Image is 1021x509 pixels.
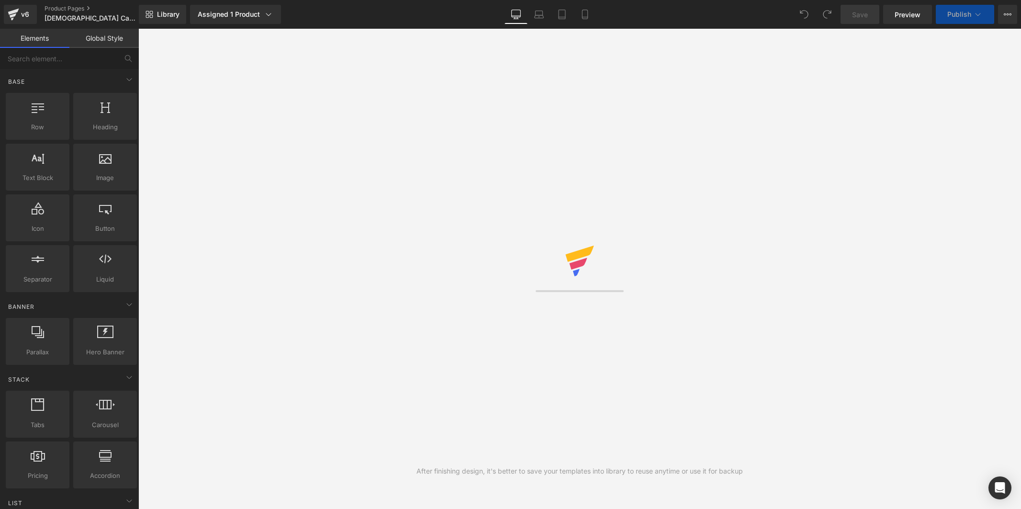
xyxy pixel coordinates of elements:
[573,5,596,24] a: Mobile
[76,347,134,357] span: Hero Banner
[550,5,573,24] a: Tablet
[45,5,155,12] a: Product Pages
[69,29,139,48] a: Global Style
[198,10,273,19] div: Assigned 1 Product
[9,471,67,481] span: Pricing
[7,375,31,384] span: Stack
[76,173,134,183] span: Image
[76,471,134,481] span: Accordion
[795,5,814,24] button: Undo
[45,14,136,22] span: [DEMOGRAPHIC_DATA] Canvas
[947,11,971,18] span: Publish
[139,5,186,24] a: New Library
[4,5,37,24] a: v6
[988,476,1011,499] div: Open Intercom Messenger
[527,5,550,24] a: Laptop
[818,5,837,24] button: Redo
[76,224,134,234] span: Button
[7,77,26,86] span: Base
[9,224,67,234] span: Icon
[505,5,527,24] a: Desktop
[76,274,134,284] span: Liquid
[883,5,932,24] a: Preview
[9,420,67,430] span: Tabs
[7,302,35,311] span: Banner
[76,122,134,132] span: Heading
[998,5,1017,24] button: More
[76,420,134,430] span: Carousel
[936,5,994,24] button: Publish
[852,10,868,20] span: Save
[9,347,67,357] span: Parallax
[7,498,23,508] span: List
[895,10,920,20] span: Preview
[19,8,31,21] div: v6
[9,173,67,183] span: Text Block
[9,274,67,284] span: Separator
[416,466,743,476] div: After finishing design, it's better to save your templates into library to reuse anytime or use i...
[157,10,180,19] span: Library
[9,122,67,132] span: Row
